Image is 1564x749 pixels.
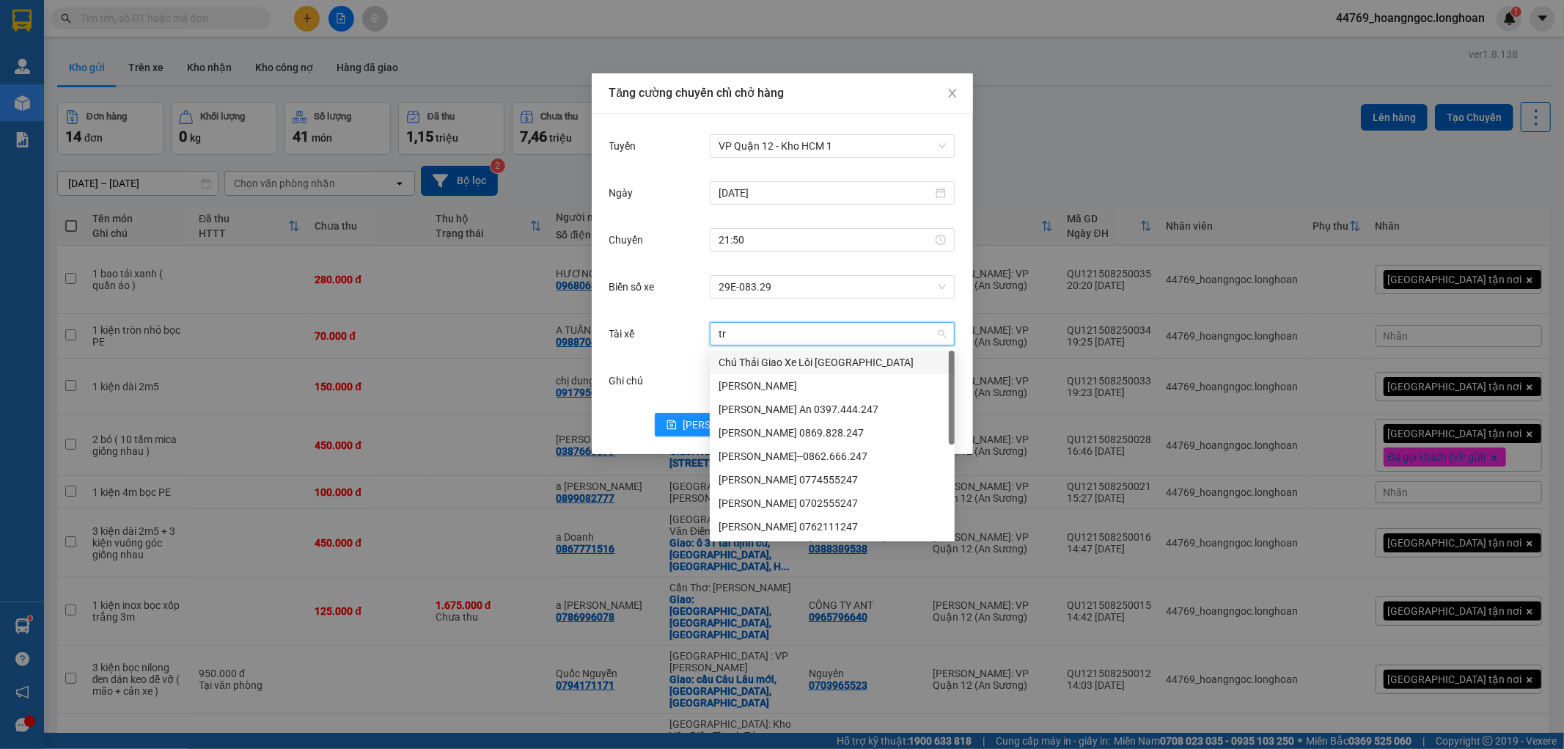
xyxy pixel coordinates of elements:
[710,468,955,492] div: TRƯƠNG DUY DƯƠNG 0774555247
[609,281,662,293] label: Biển số xe
[710,515,955,538] div: ĐINH HÒA TRÍ 0762111247
[609,328,642,340] label: Tài xế
[116,32,293,58] span: CÔNG TY TNHH CHUYỂN PHÁT NHANH BẢO AN
[719,519,946,535] div: [PERSON_NAME] 0762111247
[719,232,933,248] input: Chuyến
[719,472,946,488] div: [PERSON_NAME] 0774555247
[719,185,933,201] input: Ngày
[667,420,677,431] span: save
[609,375,651,387] label: Ghi chú
[609,234,651,246] label: Chuyến
[719,425,946,441] div: [PERSON_NAME] 0869.828.247
[719,448,946,464] div: [PERSON_NAME]--0862.666.247
[655,413,773,436] button: save[PERSON_NAME]
[719,276,946,298] span: 29E-083.29
[710,421,955,445] div: Trần Văn Kiên 0869.828.247
[40,32,78,44] strong: CSKH:
[710,492,955,515] div: TRẦN XUÂN TOÀN 0702555247
[710,351,955,374] div: Chú Thải Giao Xe Lôi Nha Trang
[710,374,955,398] div: Trần Khắc Lợi
[710,398,955,421] div: Nguyễn Trường An 0397.444.247
[719,135,946,157] span: VP Quận 12 - Kho HCM 1
[932,73,973,114] button: Close
[719,401,946,417] div: [PERSON_NAME] An 0397.444.247
[6,32,111,57] span: [PHONE_NUMBER]
[719,378,946,394] div: [PERSON_NAME]
[710,445,955,468] div: Trần Thanh Bình--0862.666.247
[719,354,946,370] div: Chú Thải Giao Xe Lôi [GEOGRAPHIC_DATA]
[609,85,955,101] div: Tăng cường chuyến chỉ chở hàng
[719,495,946,511] div: [PERSON_NAME] 0702555247
[609,140,644,152] label: Tuyến
[103,7,296,26] strong: PHIẾU DÁN LÊN HÀNG
[6,101,92,114] span: 20:20:12 [DATE]
[6,78,222,98] span: Mã đơn: QU121508250035
[609,187,641,199] label: Ngày
[719,323,936,345] input: Tài xế
[947,87,958,99] span: close
[683,417,761,433] span: [PERSON_NAME]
